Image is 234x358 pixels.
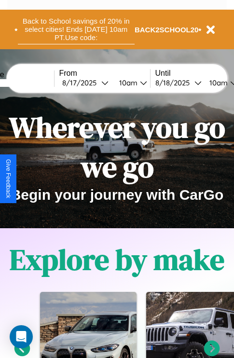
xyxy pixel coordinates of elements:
[10,325,33,348] div: Open Intercom Messenger
[18,14,135,44] button: Back to School savings of 20% in select cities! Ends [DATE] 10am PT.Use code:
[205,78,230,87] div: 10am
[59,69,150,78] label: From
[135,26,199,34] b: BACK2SCHOOL20
[155,78,194,87] div: 8 / 18 / 2025
[5,159,12,198] div: Give Feedback
[111,78,150,88] button: 10am
[10,240,224,279] h1: Explore by make
[114,78,140,87] div: 10am
[59,78,111,88] button: 8/17/2025
[62,78,101,87] div: 8 / 17 / 2025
